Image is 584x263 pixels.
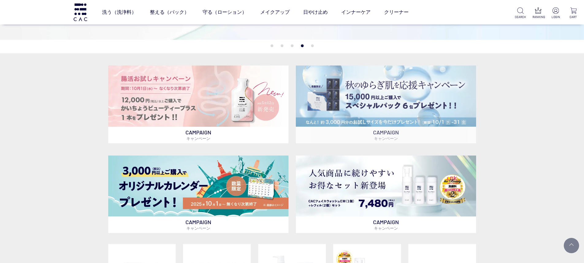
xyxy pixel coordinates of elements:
[550,15,561,19] p: LOGIN
[186,136,210,141] span: キャンペーン
[374,136,398,141] span: キャンペーン
[374,226,398,231] span: キャンペーン
[384,4,409,21] a: クリーナー
[296,156,476,233] a: フェイスウォッシュ＋レフィル2個セット フェイスウォッシュ＋レフィル2個セット CAMPAIGNキャンペーン
[260,4,290,21] a: メイクアップ
[203,4,247,21] a: 守る（ローション）
[281,44,283,47] button: 2 of 5
[296,216,476,233] p: CAMPAIGN
[108,66,288,143] a: 腸活お試しキャンペーン 腸活お試しキャンペーン CAMPAIGNキャンペーン
[311,44,314,47] button: 5 of 5
[291,44,293,47] button: 3 of 5
[108,127,288,143] p: CAMPAIGN
[108,216,288,233] p: CAMPAIGN
[341,4,371,21] a: インナーケア
[186,226,210,231] span: キャンペーン
[270,44,273,47] button: 1 of 5
[73,3,88,21] img: logo
[532,15,544,19] p: RANKING
[102,4,136,21] a: 洗う（洗浄料）
[296,66,476,126] img: スペシャルパックお試しプレゼント
[108,156,288,233] a: カレンダープレゼント カレンダープレゼント CAMPAIGNキャンペーン
[515,7,526,19] a: SEARCH
[296,156,476,216] img: フェイスウォッシュ＋レフィル2個セット
[301,44,303,47] button: 4 of 5
[108,156,288,216] img: カレンダープレゼント
[108,66,288,126] img: 腸活お試しキャンペーン
[568,7,579,19] a: CART
[150,4,189,21] a: 整える（パック）
[515,15,526,19] p: SEARCH
[550,7,561,19] a: LOGIN
[296,66,476,143] a: スペシャルパックお試しプレゼント スペシャルパックお試しプレゼント CAMPAIGNキャンペーン
[532,7,544,19] a: RANKING
[303,4,328,21] a: 日やけ止め
[296,127,476,143] p: CAMPAIGN
[568,15,579,19] p: CART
